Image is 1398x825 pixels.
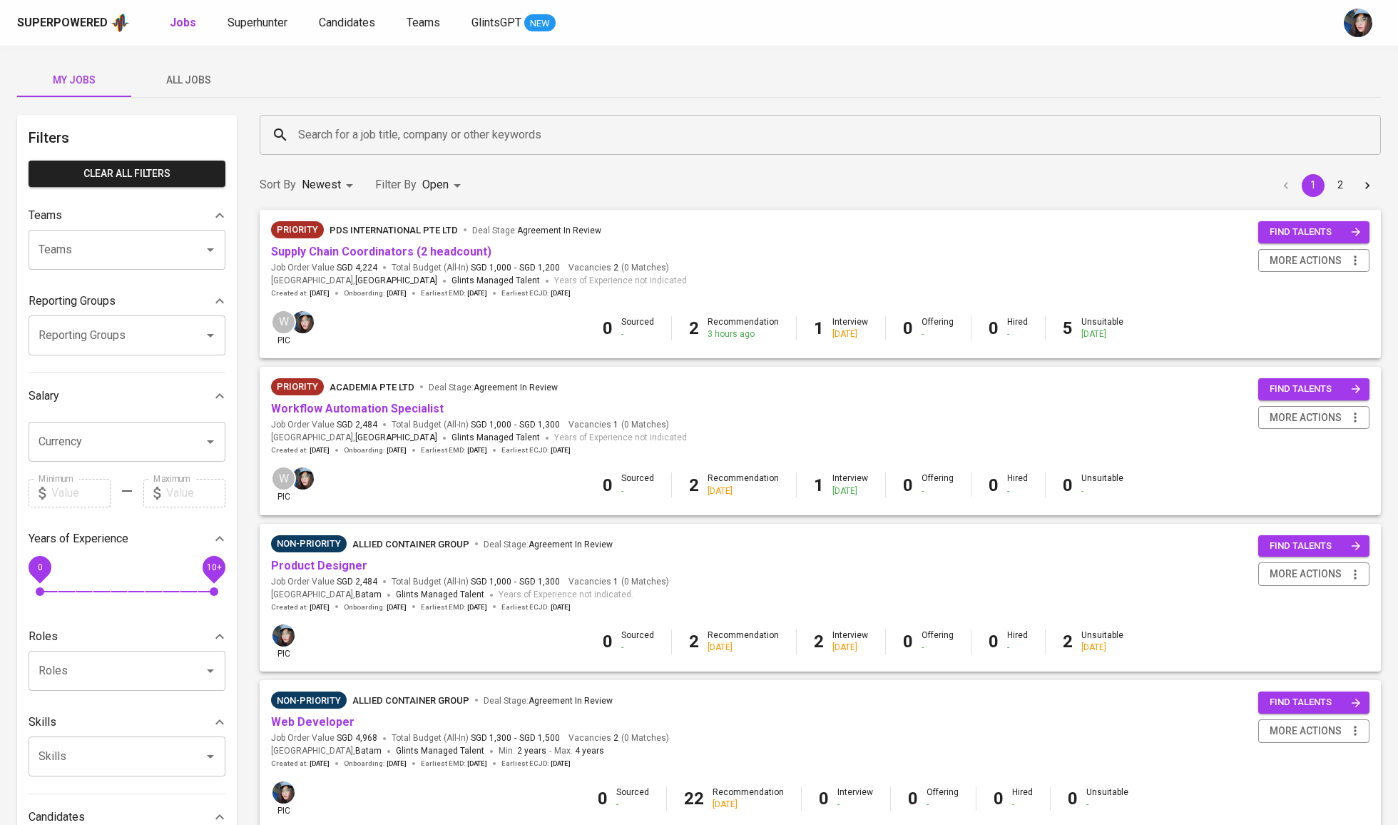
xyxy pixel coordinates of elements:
[1270,722,1342,740] span: more actions
[271,445,330,455] span: Created at :
[472,226,601,236] span: Deal Stage :
[271,759,330,769] span: Created at :
[616,799,649,811] div: -
[517,746,546,756] span: 2 years
[392,732,560,744] span: Total Budget (All-In)
[1007,642,1028,654] div: -
[1344,9,1372,37] img: diazagista@glints.com
[1258,249,1369,273] button: more actions
[1086,786,1128,811] div: Unsuitable
[832,629,868,654] div: Interview
[37,562,42,572] span: 0
[292,467,314,490] img: diazagista@glints.com
[271,380,324,394] span: Priority
[387,759,407,769] span: [DATE]
[330,382,414,393] span: Academia Pte Ltd
[568,262,669,274] span: Vacancies ( 0 Matches )
[29,628,58,645] p: Roles
[271,744,382,759] span: [GEOGRAPHIC_DATA] ,
[616,786,649,811] div: Sourced
[337,419,377,431] span: SGD 2,484
[621,472,654,497] div: Sourced
[814,475,824,495] b: 1
[29,207,62,224] p: Teams
[271,310,296,335] div: W
[1081,629,1123,654] div: Unsuitable
[519,262,560,274] span: SGD 1,200
[474,383,558,393] span: Agreement In Review
[832,642,868,654] div: [DATE]
[271,537,347,551] span: Non-Priority
[170,16,196,29] b: Jobs
[484,540,613,550] span: Deal Stage :
[375,176,417,193] p: Filter By
[271,419,377,431] span: Job Order Value
[554,431,689,445] span: Years of Experience not indicated.
[832,328,868,340] div: [DATE]
[271,466,296,503] div: pic
[396,589,484,599] span: Glints Managed Talent
[529,540,613,550] span: Agreement In Review
[29,293,116,310] p: Reporting Groups
[501,759,571,769] span: Earliest ECJD :
[271,288,330,298] span: Created at :
[524,16,556,31] span: NEW
[989,632,999,652] b: 0
[451,432,540,442] span: Glints Managed Talent
[26,71,123,89] span: My Jobs
[1258,562,1369,586] button: more actions
[529,696,613,706] span: Agreement In Review
[1258,719,1369,743] button: more actions
[519,732,560,744] span: SGD 1,500
[337,262,377,274] span: SGD 4,224
[352,539,469,550] span: Allied Container Group
[903,632,913,652] b: 0
[1270,252,1342,270] span: more actions
[1081,485,1123,497] div: -
[922,328,954,340] div: -
[302,176,341,193] p: Newest
[29,622,225,651] div: Roles
[501,445,571,455] span: Earliest ECJD :
[1258,692,1369,714] button: find talents
[29,382,225,410] div: Salary
[922,629,954,654] div: Offering
[344,288,407,298] span: Onboarding :
[170,14,199,32] a: Jobs
[689,318,699,338] b: 2
[29,525,225,553] div: Years of Experience
[319,14,378,32] a: Candidates
[392,419,560,431] span: Total Budget (All-In)
[271,535,347,552] div: Pending Client’s Feedback
[819,789,829,809] b: 0
[200,746,220,766] button: Open
[272,781,295,804] img: diazagista@glints.com
[200,432,220,452] button: Open
[1007,629,1028,654] div: Hired
[989,318,999,338] b: 0
[17,12,130,34] a: Superpoweredapp logo
[271,623,296,660] div: pic
[554,274,689,288] span: Years of Experience not indicated.
[554,746,604,756] span: Max.
[603,318,613,338] b: 0
[271,466,296,491] div: W
[1007,316,1028,340] div: Hired
[344,759,407,769] span: Onboarding :
[603,632,613,652] b: 0
[1302,174,1325,197] button: page 1
[621,485,654,497] div: -
[1270,565,1342,583] span: more actions
[903,318,913,338] b: 0
[514,732,516,744] span: -
[421,445,487,455] span: Earliest EMD :
[1063,632,1073,652] b: 2
[467,759,487,769] span: [DATE]
[310,288,330,298] span: [DATE]
[271,223,324,237] span: Priority
[206,562,221,572] span: 10+
[271,588,382,602] span: [GEOGRAPHIC_DATA] ,
[271,245,491,258] a: Supply Chain Coordinators (2 headcount)
[1063,475,1073,495] b: 0
[551,288,571,298] span: [DATE]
